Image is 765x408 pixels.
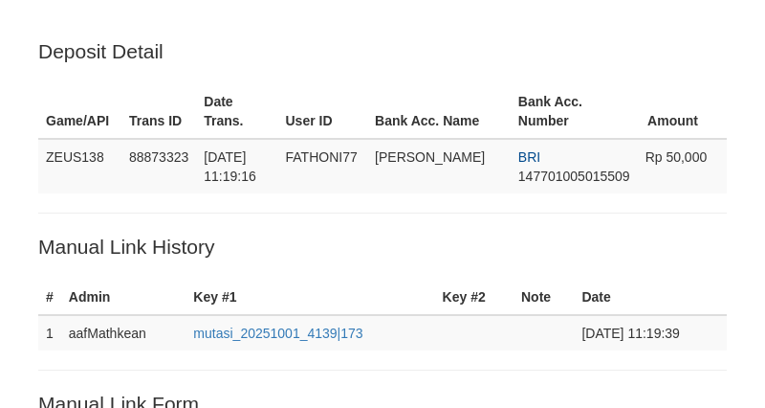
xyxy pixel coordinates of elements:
[638,84,727,139] th: Amount
[38,84,121,139] th: Game/API
[196,84,277,139] th: Date Trans.
[38,315,61,351] td: 1
[514,280,574,315] th: Note
[574,315,727,351] td: [DATE] 11:19:39
[511,84,638,139] th: Bank Acc. Number
[286,149,358,165] span: FATHONI77
[367,84,511,139] th: Bank Acc. Name
[121,84,196,139] th: Trans ID
[38,37,727,65] p: Deposit Detail
[204,149,256,184] span: [DATE] 11:19:16
[645,149,708,165] span: Rp 50,000
[435,280,514,315] th: Key #2
[375,149,485,165] span: [PERSON_NAME]
[38,280,61,315] th: #
[186,280,434,315] th: Key #1
[38,139,121,193] td: ZEUS138
[38,233,727,261] p: Manual Link History
[61,315,186,351] td: aafMathkean
[193,326,362,341] a: mutasi_20251001_4139|173
[61,280,186,315] th: Admin
[518,169,630,184] span: Copy 147701005015509 to clipboard
[574,280,727,315] th: Date
[278,84,368,139] th: User ID
[518,149,540,165] span: BRI
[121,139,196,193] td: 88873323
